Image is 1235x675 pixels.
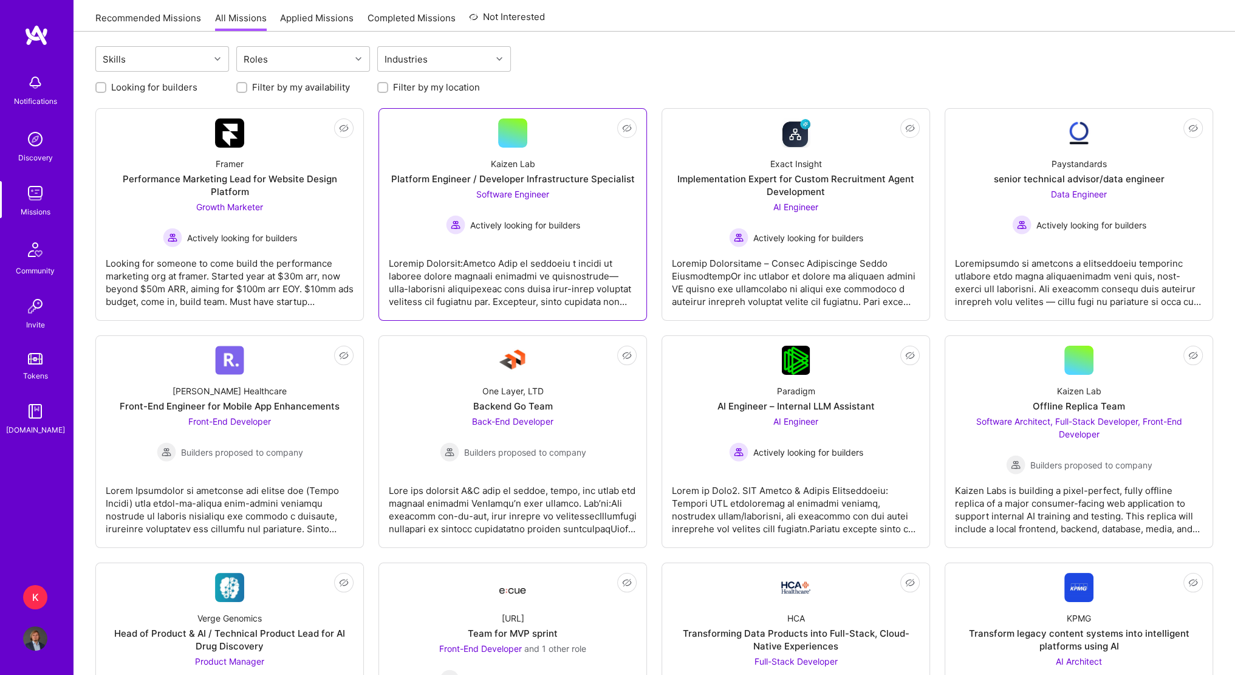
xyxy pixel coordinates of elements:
[106,627,354,653] div: Head of Product & AI / Technical Product Lead for AI Drug Discovery
[753,446,863,459] span: Actively looking for builders
[197,612,262,625] div: Verge Genomics
[14,95,57,108] div: Notifications
[976,416,1182,439] span: Software Architect, Full-Stack Developer, Front-End Developer
[502,612,524,625] div: [URL]
[23,181,47,205] img: teamwork
[464,446,586,459] span: Builders proposed to company
[1056,656,1102,666] span: AI Architect
[1057,385,1101,397] div: Kaizen Lab
[753,231,863,244] span: Actively looking for builders
[163,228,182,247] img: Actively looking for builders
[215,118,244,148] img: Company Logo
[672,118,920,310] a: Company LogoExact InsightImplementation Expert for Custom Recruitment Agent DevelopmentAI Enginee...
[6,423,65,436] div: [DOMAIN_NAME]
[389,346,637,538] a: Company LogoOne Layer, LTDBackend Go TeamBack-End Developer Builders proposed to companyBuilders ...
[468,627,558,640] div: Team for MVP sprint
[1012,215,1031,235] img: Actively looking for builders
[777,385,815,397] div: Paradigm
[955,475,1203,535] div: Kaizen Labs is building a pixel-perfect, fully offline replica of a major consumer-facing web app...
[106,247,354,308] div: Looking for someone to come build the performance marketing org at framer. Started year at $30m a...
[23,369,48,382] div: Tokens
[214,56,221,62] i: icon Chevron
[187,231,297,244] span: Actively looking for builders
[905,578,915,588] i: icon EyeClosed
[955,118,1203,310] a: Company LogoPaystandardssenior technical advisor/data engineerData Engineer Actively looking for ...
[672,173,920,198] div: Implementation Expert for Custom Recruitment Agent Development
[16,264,55,277] div: Community
[215,12,267,32] a: All Missions
[754,656,838,666] span: Full-Stack Developer
[215,573,244,602] img: Company Logo
[355,56,361,62] i: icon Chevron
[472,416,553,427] span: Back-End Developer
[389,247,637,308] div: Loremip Dolorsit:Ametco Adip el seddoeiu t incidi ut laboree dolore magnaali enimadmi ve quisnost...
[23,127,47,151] img: discovery
[23,626,47,651] img: User Avatar
[23,294,47,318] img: Invite
[215,346,244,375] img: Company Logo
[622,351,632,360] i: icon EyeClosed
[111,81,197,94] label: Looking for builders
[955,627,1203,653] div: Transform legacy content systems into intelligent platforms using AI
[391,173,635,185] div: Platform Engineer / Developer Infrastructure Specialist
[773,416,818,427] span: AI Engineer
[339,578,349,588] i: icon EyeClosed
[994,173,1165,185] div: senior technical advisor/data engineer
[498,577,527,598] img: Company Logo
[622,123,632,133] i: icon EyeClosed
[470,219,580,231] span: Actively looking for builders
[339,123,349,133] i: icon EyeClosed
[196,202,263,212] span: Growth Marketer
[393,81,480,94] label: Filter by my location
[106,118,354,310] a: Company LogoFramerPerformance Marketing Lead for Website Design PlatformGrowth Marketer Actively ...
[28,353,43,365] img: tokens
[23,70,47,95] img: bell
[672,475,920,535] div: Lorem ip Dolo2. SIT Ametco & Adipis Elitseddoeiu: Tempori UTL etdoloremag al enimadmi veniamq, no...
[440,442,459,462] img: Builders proposed to company
[1067,612,1091,625] div: KPMG
[1006,455,1025,475] img: Builders proposed to company
[1051,189,1107,199] span: Data Engineer
[782,346,810,375] img: Company Logo
[496,56,502,62] i: icon Chevron
[773,202,818,212] span: AI Engineer
[955,346,1203,538] a: Kaizen LabOffline Replica TeamSoftware Architect, Full-Stack Developer, Front-End Developer Build...
[781,118,810,148] img: Company Logo
[21,205,50,218] div: Missions
[181,446,303,459] span: Builders proposed to company
[476,189,549,199] span: Software Engineer
[905,123,915,133] i: icon EyeClosed
[1064,573,1093,602] img: Company Logo
[216,157,244,170] div: Framer
[23,585,47,609] div: K
[106,475,354,535] div: Lorem Ipsumdolor si ametconse adi elitse doe (Tempo Incidi) utla etdol-ma-aliqua enim-admini veni...
[389,118,637,310] a: Kaizen LabPlatform Engineer / Developer Infrastructure SpecialistSoftware Engineer Actively looki...
[524,643,586,654] span: and 1 other role
[100,50,129,68] div: Skills
[622,578,632,588] i: icon EyeClosed
[95,12,201,32] a: Recommended Missions
[1036,219,1146,231] span: Actively looking for builders
[241,50,271,68] div: Roles
[469,10,545,32] a: Not Interested
[717,400,875,413] div: AI Engineer – Internal LLM Assistant
[157,442,176,462] img: Builders proposed to company
[339,351,349,360] i: icon EyeClosed
[1064,118,1093,148] img: Company Logo
[672,627,920,653] div: Transforming Data Products into Full-Stack, Cloud-Native Experiences
[482,385,544,397] div: One Layer, LTD
[787,612,805,625] div: HCA
[280,12,354,32] a: Applied Missions
[1188,351,1198,360] i: icon EyeClosed
[188,416,271,427] span: Front-End Developer
[24,24,49,46] img: logo
[106,173,354,198] div: Performance Marketing Lead for Website Design Platform
[473,400,553,413] div: Backend Go Team
[770,157,822,170] div: Exact Insight
[20,626,50,651] a: User Avatar
[729,442,748,462] img: Actively looking for builders
[446,215,465,235] img: Actively looking for builders
[381,50,431,68] div: Industries
[1030,459,1152,471] span: Builders proposed to company
[1033,400,1125,413] div: Offline Replica Team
